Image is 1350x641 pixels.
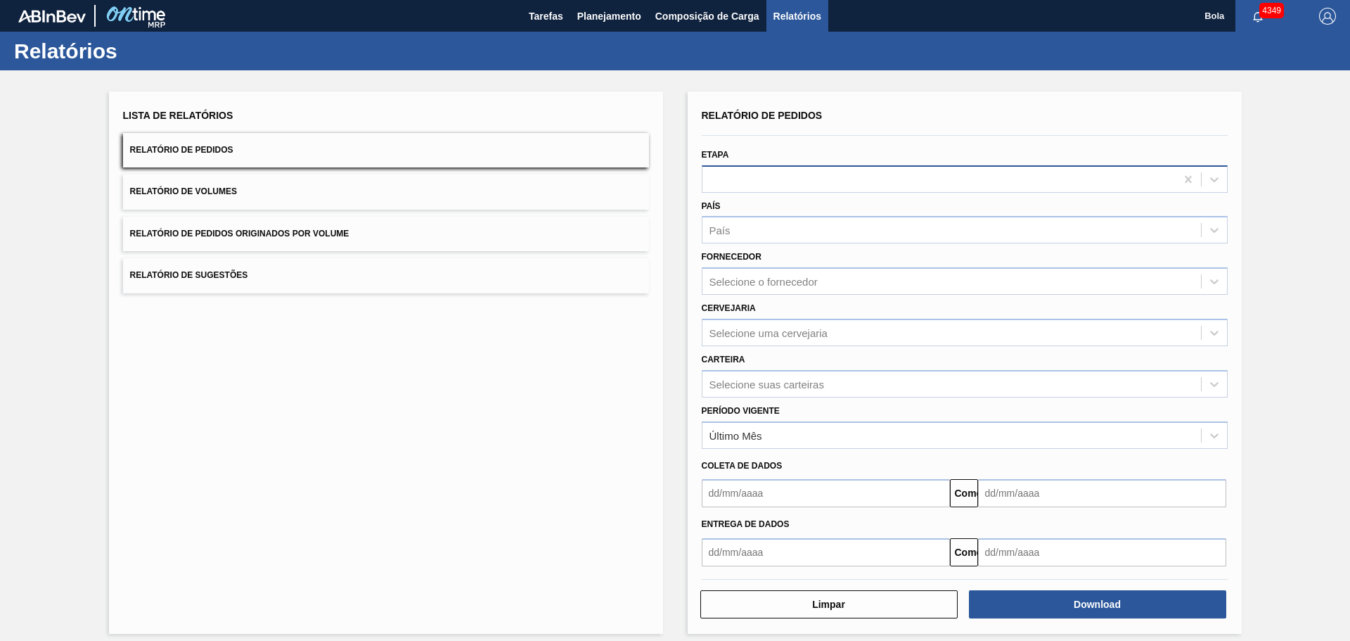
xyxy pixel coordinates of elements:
font: Composição de Carga [655,11,759,22]
font: País [709,224,731,236]
font: Planejamento [577,11,641,22]
font: Relatório de Pedidos [702,110,823,121]
button: Comeu [950,479,978,507]
font: Selecione uma cervejaria [709,326,828,338]
font: País [702,201,721,211]
img: Sair [1319,8,1336,25]
button: Comeu [950,538,978,566]
font: Coleta de dados [702,461,783,471]
font: Relatórios [14,39,117,63]
button: Relatório de Volumes [123,174,649,209]
font: Lista de Relatórios [123,110,233,121]
button: Download [969,590,1226,618]
font: 4349 [1262,6,1281,15]
input: dd/mm/aaaa [978,538,1226,566]
font: Selecione suas carteiras [709,378,824,390]
font: Selecione o fornecedor [709,276,818,288]
font: Limpar [812,599,845,610]
button: Notificações [1235,6,1280,26]
img: TNhmsLtSVTkK8tSr43FrP2fwEKptu5GPRR3wAAAABJRU5ErkJggg== [18,10,86,23]
font: Entrega de dados [702,519,790,529]
button: Limpar [700,590,958,618]
font: Tarefas [529,11,563,22]
font: Etapa [702,150,729,160]
font: Comeu [955,547,988,558]
input: dd/mm/aaaa [702,538,950,566]
font: Download [1074,599,1121,610]
button: Relatório de Pedidos [123,133,649,167]
font: Relatórios [773,11,821,22]
font: Período Vigente [702,406,780,416]
font: Último Mês [709,429,762,441]
button: Relatório de Pedidos Originados por Volume [123,217,649,251]
font: Cervejaria [702,303,756,313]
input: dd/mm/aaaa [978,479,1226,507]
font: Relatório de Pedidos [130,145,233,155]
font: Relatório de Sugestões [130,271,248,281]
button: Relatório de Sugestões [123,258,649,293]
font: Relatório de Volumes [130,187,237,197]
input: dd/mm/aaaa [702,479,950,507]
font: Bola [1204,11,1224,21]
font: Fornecedor [702,252,761,262]
font: Carteira [702,355,745,364]
font: Relatório de Pedidos Originados por Volume [130,229,349,239]
font: Comeu [955,488,988,499]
